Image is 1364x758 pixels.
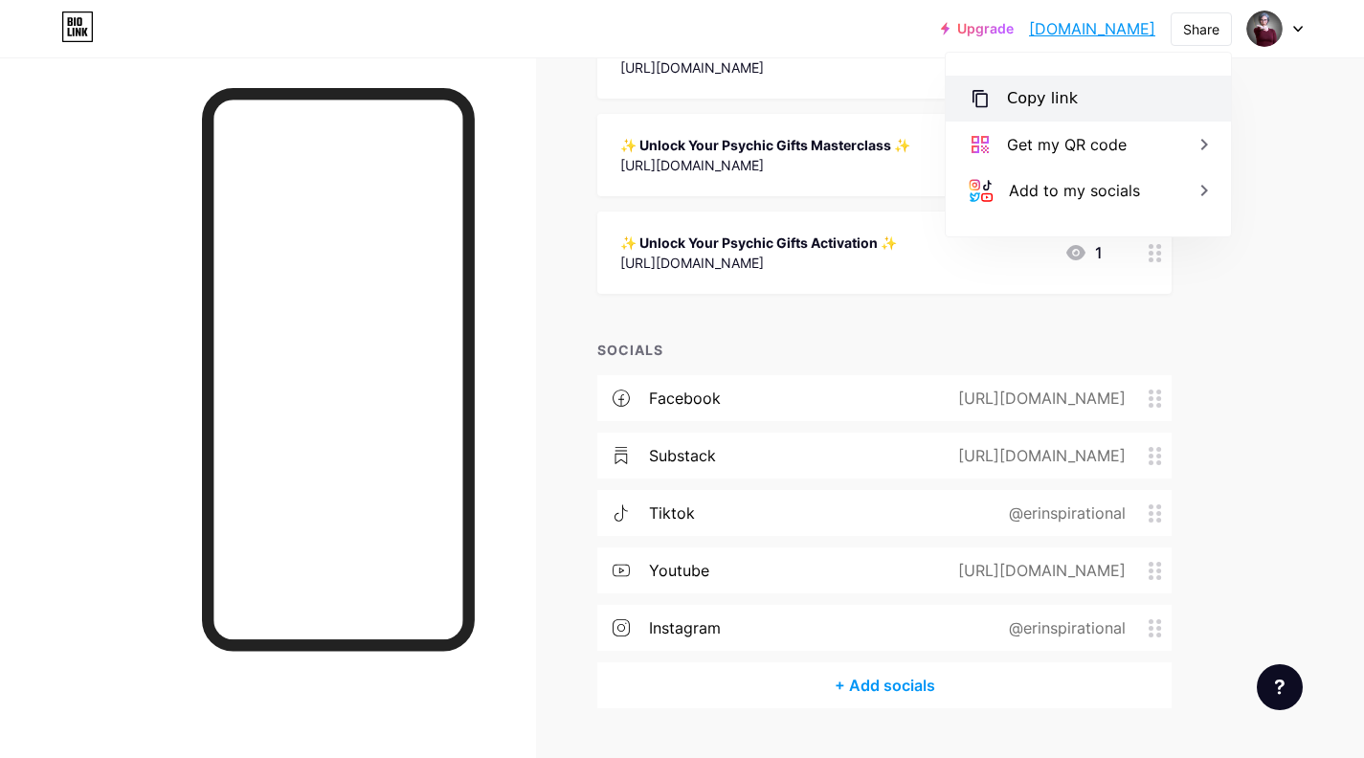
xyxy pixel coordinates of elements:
div: [URL][DOMAIN_NAME] [620,155,910,175]
div: tiktok [649,502,695,524]
div: instagram [649,616,721,639]
div: + Add socials [597,662,1172,708]
div: [URL][DOMAIN_NAME] [928,387,1149,410]
a: [DOMAIN_NAME] [1029,17,1155,40]
div: [URL][DOMAIN_NAME] [928,444,1149,467]
div: [URL][DOMAIN_NAME] [620,57,975,78]
div: [URL][DOMAIN_NAME] [620,253,897,273]
img: Erin Gallagher [1246,11,1283,47]
div: @erinspirational [978,502,1149,524]
div: youtube [649,559,709,582]
div: @erinspirational [978,616,1149,639]
div: Share [1183,19,1219,39]
div: ✨ Unlock Your Psychic Gifts Activation ✨ [620,233,897,253]
div: [URL][DOMAIN_NAME] [928,559,1149,582]
div: 1 [1064,241,1103,264]
div: facebook [649,387,721,410]
div: Get my QR code [1007,133,1127,156]
div: ✨ Unlock Your Psychic Gifts Masterclass ✨ [620,135,910,155]
a: Upgrade [941,21,1014,36]
div: Copy link [1007,87,1078,110]
div: SOCIALS [597,340,1172,360]
div: Add to my socials [1009,179,1140,202]
div: substack [649,444,716,467]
